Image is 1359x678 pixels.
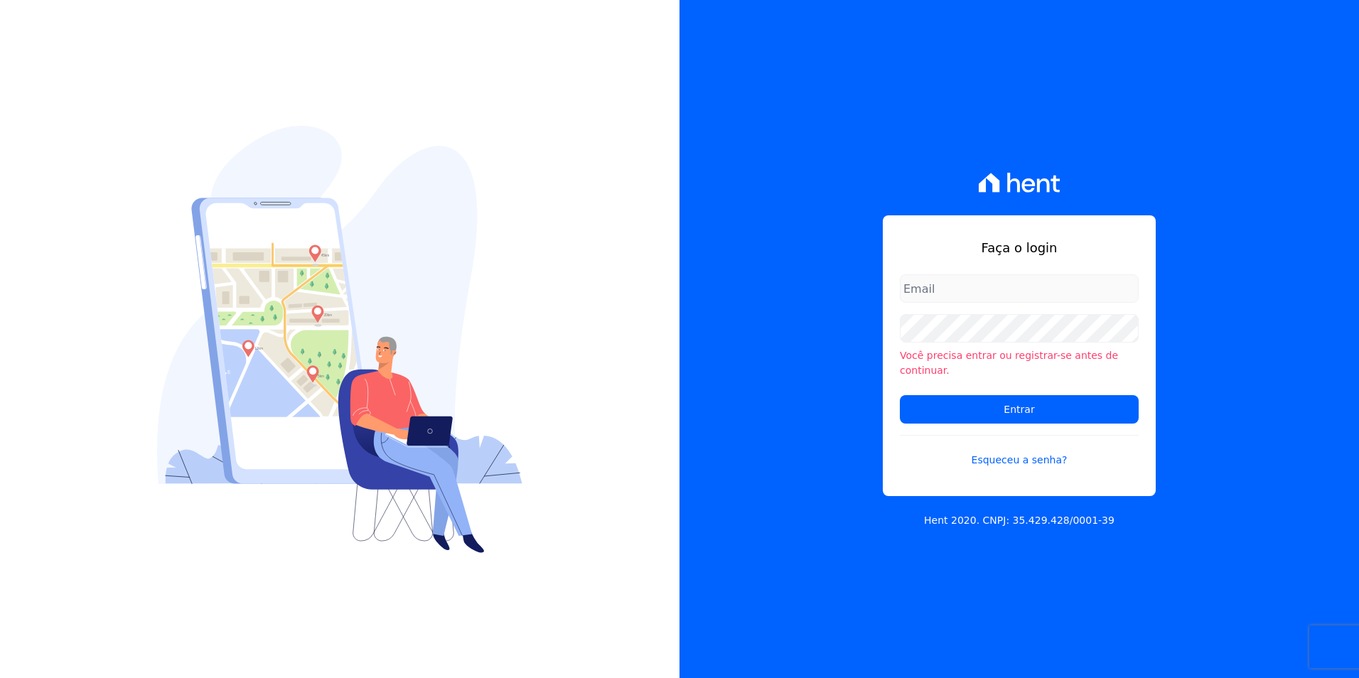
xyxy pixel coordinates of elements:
[924,513,1114,528] p: Hent 2020. CNPJ: 35.429.428/0001-39
[900,238,1139,257] h1: Faça o login
[900,348,1139,378] li: Você precisa entrar ou registrar-se antes de continuar.
[900,435,1139,468] a: Esqueceu a senha?
[157,126,522,553] img: Login
[900,395,1139,424] input: Entrar
[900,274,1139,303] input: Email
